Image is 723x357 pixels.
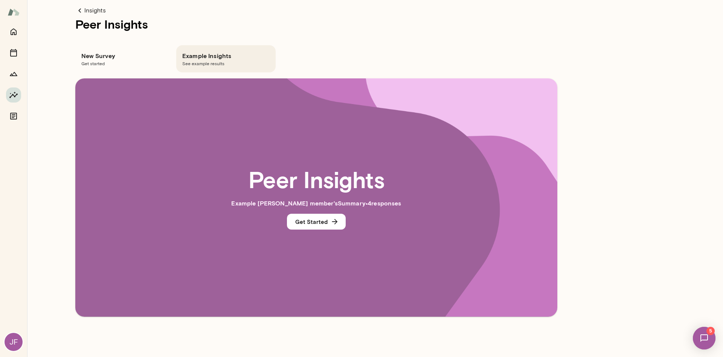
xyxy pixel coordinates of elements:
[6,66,21,81] button: Growth Plan
[231,199,366,207] span: Example [PERSON_NAME] member 's Summary
[8,5,20,19] img: Mento
[6,24,21,39] button: Home
[5,333,23,351] div: JF
[75,15,557,33] h1: Peer Insights
[6,87,21,103] button: Insights
[287,214,346,230] button: Get Started
[249,165,384,193] h2: Peer Insights
[81,51,169,60] h6: New Survey
[75,6,557,15] a: Insights
[75,45,175,72] div: New SurveyGet started
[366,199,401,207] span: • 4 response s
[176,45,276,72] div: Example InsightsSee example results
[6,45,21,60] button: Sessions
[6,109,21,124] button: Documents
[182,60,270,66] span: See example results
[81,60,169,66] span: Get started
[182,51,270,60] h6: Example Insights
